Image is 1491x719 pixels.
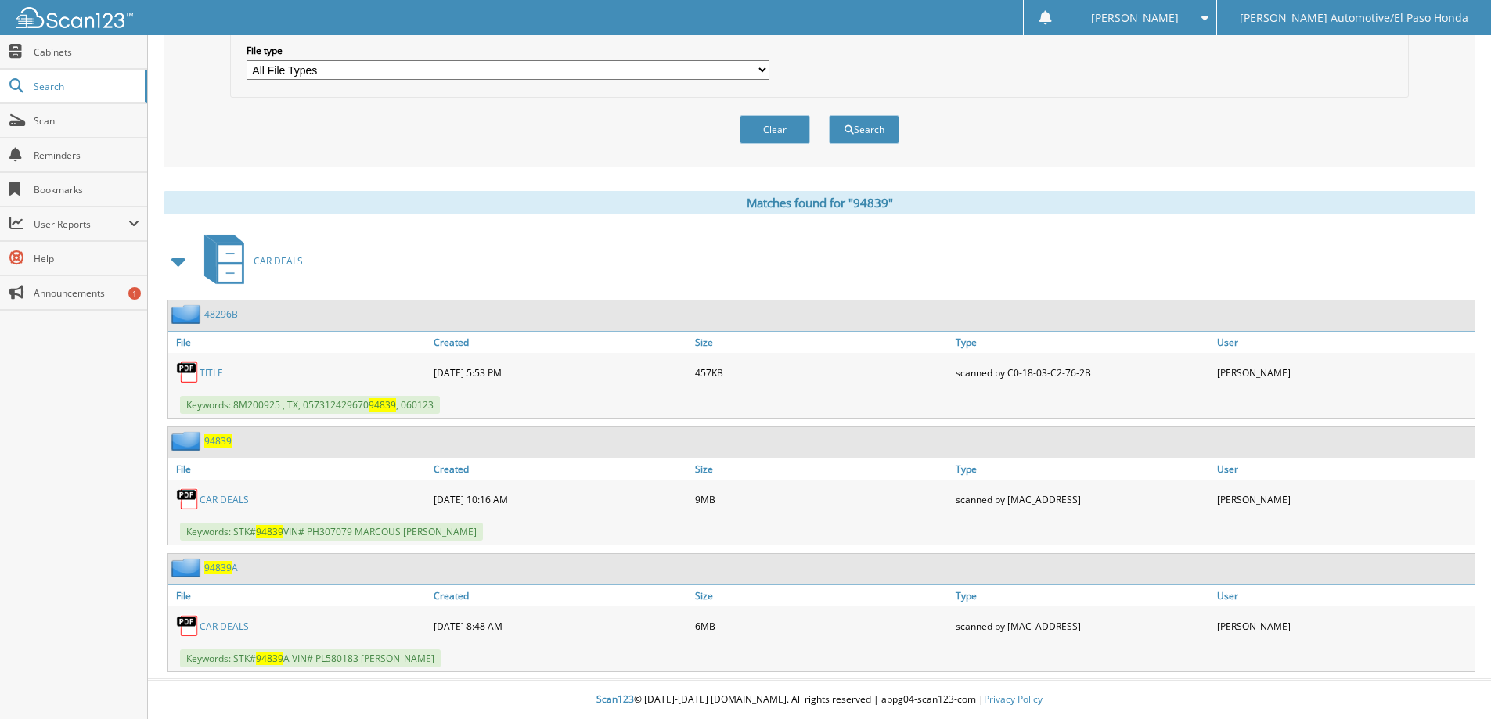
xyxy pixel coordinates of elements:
[200,366,223,379] a: TITLE
[430,610,691,642] div: [DATE] 8:48 AM
[952,332,1213,353] a: Type
[691,332,953,353] a: Size
[829,115,899,144] button: Search
[952,458,1213,480] a: Type
[1213,458,1475,480] a: User
[200,493,249,506] a: CAR DEALS
[430,458,691,480] a: Created
[164,191,1475,214] div: Matches found for "94839"
[34,252,139,265] span: Help
[204,561,238,574] a: 94839A
[34,45,139,59] span: Cabinets
[1213,357,1475,388] div: [PERSON_NAME]
[1413,644,1491,719] iframe: Chat Widget
[430,585,691,606] a: Created
[984,692,1043,706] a: Privacy Policy
[180,396,440,414] span: Keywords: 8M200925 , TX, 057312429670 , 060123
[148,681,1491,719] div: © [DATE]-[DATE] [DOMAIN_NAME]. All rights reserved | appg04-scan123-com |
[1213,610,1475,642] div: [PERSON_NAME]
[1240,13,1468,23] span: [PERSON_NAME] Automotive/El Paso Honda
[1213,332,1475,353] a: User
[168,585,430,606] a: File
[256,652,283,665] span: 94839
[691,458,953,480] a: Size
[200,620,249,633] a: CAR DEALS
[180,649,441,667] span: Keywords: STK# A VIN# PL580183 [PERSON_NAME]
[204,561,232,574] span: 94839
[952,585,1213,606] a: Type
[596,692,634,706] span: Scan123
[952,610,1213,642] div: scanned by [MAC_ADDRESS]
[430,484,691,515] div: [DATE] 10:16 AM
[691,357,953,388] div: 457KB
[34,217,128,231] span: User Reports
[1213,484,1475,515] div: [PERSON_NAME]
[34,149,139,162] span: Reminders
[34,114,139,128] span: Scan
[171,304,204,324] img: folder2.png
[180,523,483,541] span: Keywords: STK# VIN# PH307079 MARCOUS [PERSON_NAME]
[430,332,691,353] a: Created
[34,80,137,93] span: Search
[691,585,953,606] a: Size
[171,558,204,577] img: folder2.png
[691,484,953,515] div: 9MB
[740,115,810,144] button: Clear
[176,361,200,384] img: PDF.png
[952,484,1213,515] div: scanned by [MAC_ADDRESS]
[952,357,1213,388] div: scanned by C0-18-03-C2-76-2B
[204,307,238,321] a: 48296B
[16,7,133,28] img: scan123-logo-white.svg
[195,230,303,292] a: CAR DEALS
[247,44,769,57] label: File type
[171,431,204,451] img: folder2.png
[691,610,953,642] div: 6MB
[168,458,430,480] a: File
[34,286,139,300] span: Announcements
[369,398,396,412] span: 94839
[256,525,283,538] span: 94839
[128,287,141,300] div: 1
[430,357,691,388] div: [DATE] 5:53 PM
[1213,585,1475,606] a: User
[176,487,200,511] img: PDF.png
[204,434,232,448] a: 94839
[176,614,200,638] img: PDF.png
[254,254,303,268] span: CAR DEALS
[1091,13,1179,23] span: [PERSON_NAME]
[34,183,139,196] span: Bookmarks
[168,332,430,353] a: File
